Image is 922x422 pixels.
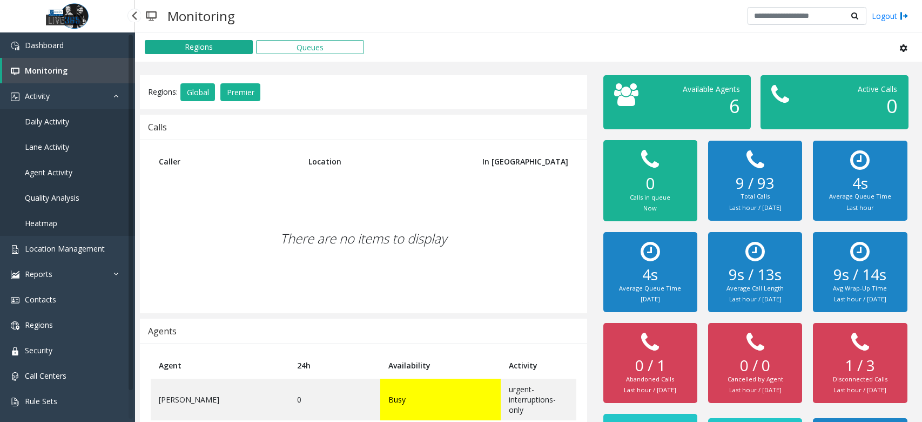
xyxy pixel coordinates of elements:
div: Abandoned Calls [614,375,687,384]
span: Reports [25,269,52,279]
h2: 0 / 1 [614,357,687,375]
span: Available Agents [683,84,740,94]
div: Average Queue Time [824,192,897,201]
div: Calls [148,120,167,134]
span: Monitoring [25,65,68,76]
img: 'icon' [11,93,19,101]
h2: 0 [614,174,687,193]
span: Regions [25,320,53,330]
img: 'icon' [11,245,19,254]
span: Agent Activity [25,167,72,177]
a: Logout [872,10,908,22]
small: Last hour [846,203,874,212]
button: Queues [256,40,364,54]
div: Avg Wrap-Up Time [824,284,897,293]
div: Agents [148,324,177,338]
span: Location Management [25,243,105,254]
span: Heatmap [25,218,57,228]
span: Active Calls [858,84,897,94]
td: Busy [380,379,500,420]
h2: 1 / 3 [824,357,897,375]
h2: 9s / 13s [719,266,792,284]
div: Cancelled by Agent [719,375,792,384]
td: 0 [289,379,380,420]
div: Average Call Length [719,284,792,293]
span: Daily Activity [25,116,69,127]
img: 'icon' [11,321,19,330]
span: Security [25,345,52,355]
h2: 4s [614,266,687,284]
span: 0 [886,93,897,118]
a: Monitoring [2,58,135,83]
img: 'icon' [11,398,19,406]
button: Premier [220,83,260,102]
img: 'icon' [11,296,19,305]
small: Last hour / [DATE] [624,386,676,394]
h2: 4s [824,174,897,193]
div: Average Queue Time [614,284,687,293]
img: 'icon' [11,42,19,50]
th: Activity [501,352,576,379]
th: Caller [151,148,300,175]
small: Last hour / [DATE] [729,203,782,212]
img: 'icon' [11,67,19,76]
span: 6 [729,93,740,118]
span: Regions: [148,86,178,96]
h2: 9 / 93 [719,174,792,193]
div: Total Calls [719,192,792,201]
th: Location [300,148,461,175]
th: In [GEOGRAPHIC_DATA] [461,148,576,175]
img: 'icon' [11,271,19,279]
div: Disconnected Calls [824,375,897,384]
span: Activity [25,91,50,101]
td: urgent-interruptions-only [501,379,576,420]
small: Last hour / [DATE] [729,295,782,303]
img: pageIcon [146,3,157,29]
span: Rule Sets [25,396,57,406]
img: 'icon' [11,347,19,355]
th: Availability [380,352,500,379]
small: Now [643,204,657,212]
span: Contacts [25,294,56,305]
h2: 0 / 0 [719,357,792,375]
div: There are no items to display [151,175,576,302]
th: 24h [289,352,380,379]
th: Agent [151,352,289,379]
button: Regions [145,40,253,54]
td: [PERSON_NAME] [151,379,289,420]
h3: Monitoring [162,3,240,29]
span: Lane Activity [25,142,69,152]
div: Calls in queue [614,193,687,202]
span: Quality Analysis [25,193,79,203]
span: Call Centers [25,371,66,381]
small: Last hour / [DATE] [729,386,782,394]
small: Last hour / [DATE] [834,295,886,303]
button: Global [180,83,215,102]
small: [DATE] [641,295,660,303]
img: logout [900,10,908,22]
small: Last hour / [DATE] [834,386,886,394]
h2: 9s / 14s [824,266,897,284]
img: 'icon' [11,372,19,381]
span: Dashboard [25,40,64,50]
